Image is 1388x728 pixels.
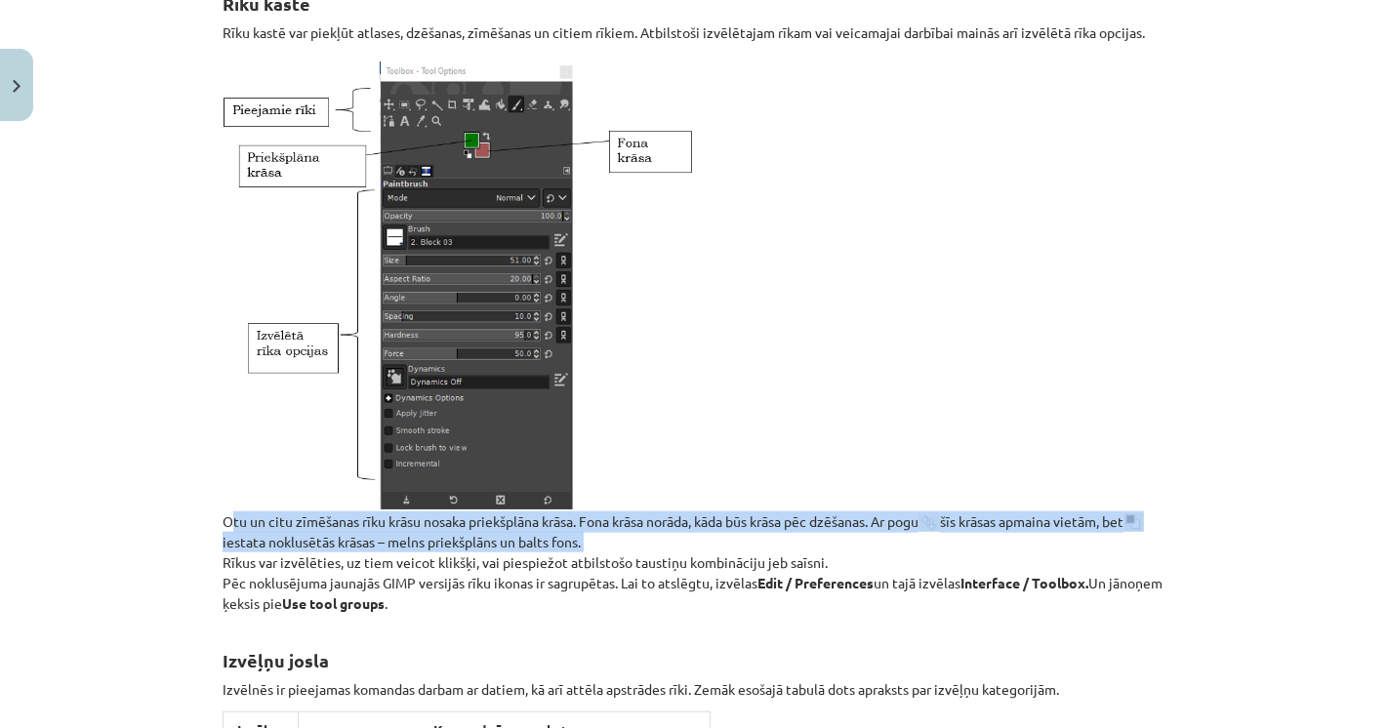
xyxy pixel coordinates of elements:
[223,55,1165,615] p: Otu un citu zīmēšanas rīku krāsu nosaka priekšplāna krāsa. Fona krāsa norāda, kāda būs krāsa pēc ...
[223,22,1165,43] p: Rīku kastē var piekļūt atlases, dzēšanas, zīmēšanas un citiem rīkiem. Atbilstoši izvēlētajam rīka...
[282,594,385,612] strong: Use tool groups
[223,679,1165,700] p: Izvēlnēs ir pieejamas komandas darbam ar datiem, kā arī attēla apstrādes rīki. Zemāk esošajā tabu...
[757,574,874,591] strong: Edit / Preferences
[13,80,20,93] img: icon-close-lesson-0947bae3869378f0d4975bcd49f059093ad1ed9edebbc8119c70593378902aed.svg
[223,649,329,671] strong: Izvēļņu josla
[960,574,1088,591] strong: Interface / Toolbox.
